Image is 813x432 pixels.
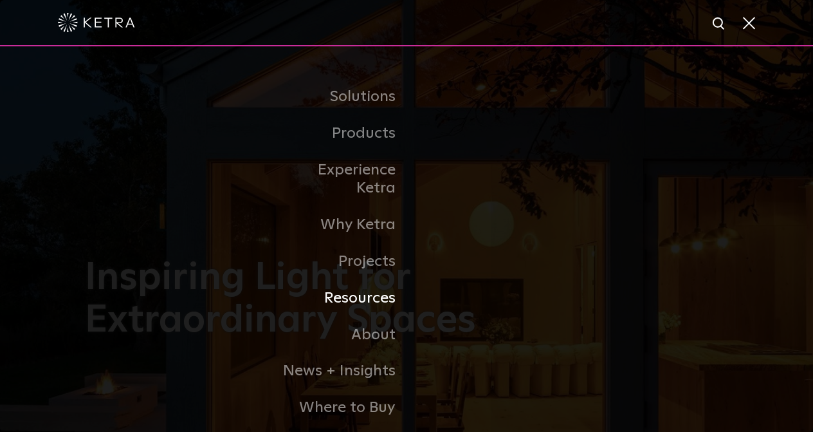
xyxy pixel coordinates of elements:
a: Projects [275,243,406,280]
a: Solutions [275,79,406,115]
a: News + Insights [275,353,406,390]
img: search icon [711,16,727,32]
a: Resources [275,280,406,317]
img: ketra-logo-2019-white [58,13,135,32]
div: Navigation Menu [275,79,538,426]
a: About [275,317,406,353]
a: Where to Buy [275,390,406,426]
a: Why Ketra [275,207,406,243]
a: Products [275,115,406,152]
a: Experience Ketra [275,152,406,207]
